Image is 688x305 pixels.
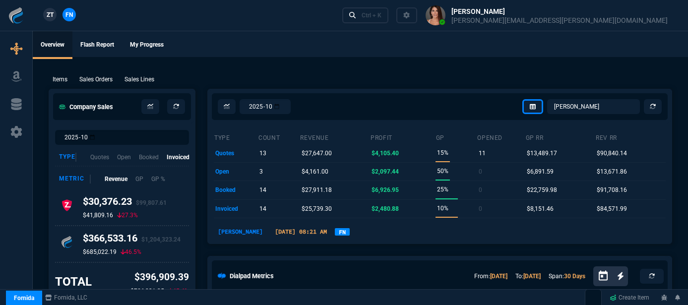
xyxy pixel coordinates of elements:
td: invoiced [214,199,258,218]
p: Items [53,75,67,84]
a: Overview [33,31,72,59]
a: [DATE] [523,273,541,280]
p: $13,671.86 [597,165,627,179]
span: $1,204,323.24 [141,236,181,243]
p: GP % [151,175,165,183]
p: $25,739.30 [302,202,332,216]
h5: Dialpad Metrics [230,271,274,281]
p: 13 [259,146,266,160]
p: Sales Lines [125,75,154,84]
p: $396,909.39 [130,270,189,285]
button: Open calendar [597,269,617,283]
p: 14 [259,202,266,216]
th: opened [477,130,525,144]
p: $22,759.98 [527,183,557,197]
td: quotes [214,144,258,162]
span: FN [65,10,73,19]
p: 15% [437,146,448,160]
p: 0 [479,183,482,197]
p: $27,647.00 [302,146,332,160]
p: Span: [549,272,585,281]
th: GP RR [525,130,596,144]
div: Type [59,153,76,162]
a: My Progress [122,31,172,59]
p: 0 [479,165,482,179]
p: $8,151.46 [527,202,554,216]
h3: TOTAL [55,274,92,289]
p: $2,097.44 [372,165,399,179]
p: 45.4% [168,287,189,296]
p: To: [515,272,541,281]
a: [DATE] [490,273,507,280]
p: 14 [259,183,266,197]
p: $84,571.99 [597,202,627,216]
p: $2,480.88 [372,202,399,216]
th: Profit [370,130,435,144]
p: $13,489.17 [527,146,557,160]
div: Metric [59,175,91,183]
div: Ctrl + K [362,11,381,19]
a: FN [335,228,350,236]
th: GP [436,130,477,144]
h5: Company Sales [59,102,113,112]
td: booked [214,181,258,199]
p: Open [117,153,131,162]
p: Quotes [90,153,109,162]
th: revenue [300,130,370,144]
p: $6,926.95 [372,183,399,197]
a: 30 Days [564,273,585,280]
p: $726,831.35 [130,287,164,296]
p: 27.3% [117,211,138,219]
p: Revenue [105,175,127,183]
a: Create Item [606,290,653,305]
h4: $366,533.16 [83,232,181,248]
p: GP [135,175,143,183]
p: 11 [479,146,486,160]
p: 3 [259,165,263,179]
p: 0 [479,202,482,216]
span: ZT [47,10,54,19]
p: $4,105.40 [372,146,399,160]
span: $99,807.61 [136,199,167,206]
p: $4,161.00 [302,165,328,179]
p: From: [474,272,507,281]
th: Rev RR [595,130,666,144]
p: $685,022.19 [83,248,117,256]
p: [PERSON_NAME] [214,227,267,236]
th: type [214,130,258,144]
p: $27,911.18 [302,183,332,197]
p: 46.5% [121,248,141,256]
td: open [214,162,258,181]
th: count [258,130,300,144]
p: Booked [139,153,159,162]
p: $90,840.14 [597,146,627,160]
a: Flash Report [72,31,122,59]
p: 25% [437,183,448,196]
p: $6,891.59 [527,165,554,179]
p: Sales Orders [79,75,113,84]
p: Invoiced [167,153,189,162]
a: msbcCompanyName [42,293,90,302]
p: $91,708.16 [597,183,627,197]
p: 50% [437,164,448,178]
p: [DATE] 08:21 AM [271,227,331,236]
h4: $30,376.23 [83,195,167,211]
p: 10% [437,201,448,215]
p: $41,809.16 [83,211,113,219]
